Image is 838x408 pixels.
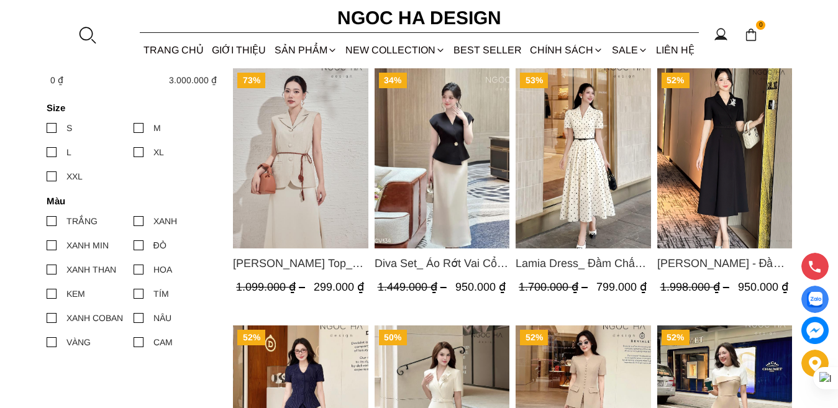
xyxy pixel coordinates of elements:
img: Audrey Top_ Áo Vest Linen Dáng Suông A1074 [233,68,368,248]
div: TRẮNG [66,214,98,228]
a: GIỚI THIỆU [208,34,270,66]
span: 1.998.000 ₫ [660,281,732,294]
a: NEW COLLECTION [341,34,449,66]
span: [PERSON_NAME] - Đầm Vest Dáng Xòe Kèm Đai D713 [657,255,792,272]
div: VÀNG [66,335,91,349]
div: XXL [66,170,83,183]
a: TRANG CHỦ [140,34,208,66]
a: Link to Lamia Dress_ Đầm Chấm Bi Cổ Vest Màu Kem D1003 [516,255,651,272]
a: Product image - Irene Dress - Đầm Vest Dáng Xòe Kèm Đai D713 [657,68,792,248]
a: BEST SELLER [450,34,526,66]
div: SẢN PHẨM [270,34,341,66]
span: [PERSON_NAME] Top_ Áo Vest Linen Dáng Suông A1074 [233,255,368,272]
img: Display image [807,292,822,307]
a: Display image [801,286,829,313]
img: img-CART-ICON-ksit0nf1 [744,28,758,42]
div: XANH THAN [66,263,116,276]
a: messenger [801,317,829,344]
span: 299.000 ₫ [314,281,364,294]
a: LIÊN HỆ [652,34,698,66]
span: 950.000 ₫ [737,281,788,294]
h4: Size [47,102,212,113]
a: Product image - Diva Set_ Áo Rớt Vai Cổ V, Chân Váy Lụa Đuôi Cá A1078+CV134 [374,68,509,248]
div: S [66,121,72,135]
div: XANH MIN [66,238,109,252]
h4: Màu [47,196,212,206]
div: L [66,145,71,159]
div: M [153,121,161,135]
a: Link to Diva Set_ Áo Rớt Vai Cổ V, Chân Váy Lụa Đuôi Cá A1078+CV134 [374,255,509,272]
div: XANH [153,214,177,228]
div: KEM [66,287,85,301]
span: 0 [756,20,766,30]
a: Product image - Audrey Top_ Áo Vest Linen Dáng Suông A1074 [233,68,368,248]
div: ĐỎ [153,238,166,252]
span: 799.000 ₫ [596,281,647,294]
img: Irene Dress - Đầm Vest Dáng Xòe Kèm Đai D713 [657,68,792,248]
span: 1.099.000 ₫ [236,281,308,294]
span: 0 ₫ [50,75,63,85]
span: 3.000.000 ₫ [169,75,217,85]
div: TÍM [153,287,169,301]
span: 1.449.000 ₫ [377,281,449,294]
div: HOA [153,263,172,276]
span: 950.000 ₫ [455,281,505,294]
a: SALE [608,34,652,66]
span: Diva Set_ Áo Rớt Vai Cổ V, Chân Váy Lụa Đuôi Cá A1078+CV134 [374,255,509,272]
div: CAM [153,335,173,349]
div: XL [153,145,164,159]
a: Product image - Lamia Dress_ Đầm Chấm Bi Cổ Vest Màu Kem D1003 [516,68,651,248]
div: Chính sách [526,34,608,66]
img: Diva Set_ Áo Rớt Vai Cổ V, Chân Váy Lụa Đuôi Cá A1078+CV134 [374,68,509,248]
a: Link to Irene Dress - Đầm Vest Dáng Xòe Kèm Đai D713 [657,255,792,272]
div: XANH COBAN [66,311,123,325]
span: 1.700.000 ₫ [519,281,591,294]
img: Lamia Dress_ Đầm Chấm Bi Cổ Vest Màu Kem D1003 [516,68,651,248]
a: Ngoc Ha Design [326,3,512,33]
span: Lamia Dress_ Đầm Chấm Bi Cổ Vest Màu Kem D1003 [516,255,651,272]
div: NÂU [153,311,171,325]
a: Link to Audrey Top_ Áo Vest Linen Dáng Suông A1074 [233,255,368,272]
